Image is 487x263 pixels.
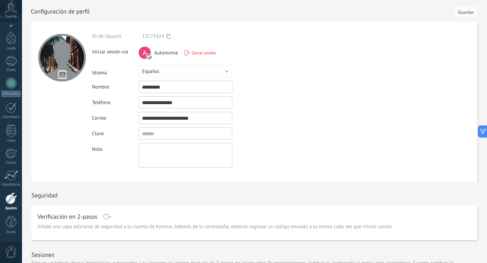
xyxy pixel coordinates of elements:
div: ID de Usuario [92,33,139,40]
div: Nombre [92,84,139,90]
div: Correo [92,115,139,121]
div: Leads [1,46,21,51]
h1: Verificación en 2-pasos [38,214,97,219]
span: Añade una capa adicional de seguridad a tu cuenta de Kommo. Además de tu contraseña, deberás ingr... [38,223,393,230]
div: Teléfono [92,99,139,106]
div: Listas [1,139,21,143]
div: Idioma [92,67,139,76]
h1: Seguridad [31,191,57,199]
div: Iniciar sesión vía [92,46,139,55]
div: Nota [92,143,139,152]
div: WhatsApp [1,91,21,97]
button: Español [139,65,232,77]
h1: Sesiones [31,251,54,259]
div: Chats [1,68,21,72]
div: Estadísticas [1,183,21,187]
span: Guardar [458,10,474,15]
div: Calendario [1,115,21,119]
div: Ajustes [1,206,21,211]
span: Cerrar sesión [192,50,216,56]
span: Autonomia [154,50,178,56]
button: Guardar [454,5,478,18]
div: Correo [1,161,21,165]
span: Cuenta [5,15,17,19]
span: Español [142,68,159,75]
div: Clave [92,130,139,137]
span: 13775424 [142,33,164,40]
div: Ayuda [1,230,21,234]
